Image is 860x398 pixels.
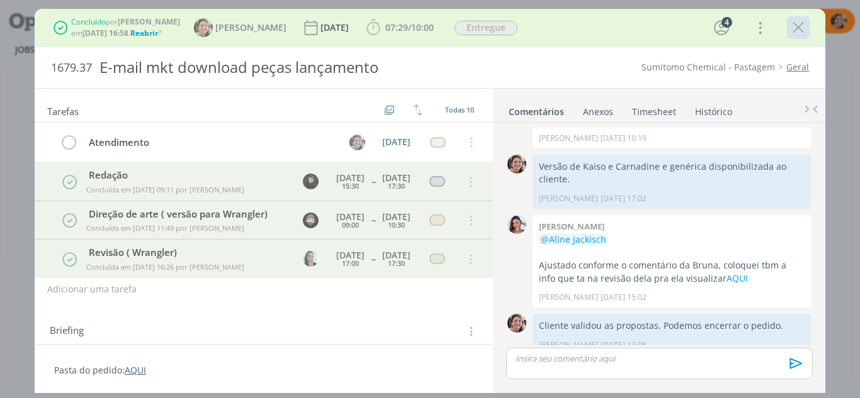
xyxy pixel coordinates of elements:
[508,100,565,118] a: Comentários
[130,28,158,38] span: Reabrir
[86,185,244,194] span: Concluída em [DATE] 09:11 por [PERSON_NAME]
[84,245,291,260] div: Revisão ( Wrangler)
[336,174,365,182] div: [DATE]
[336,251,365,260] div: [DATE]
[727,272,748,284] a: AQUI
[382,251,410,260] div: [DATE]
[539,133,598,144] p: [PERSON_NAME]
[71,16,180,39] div: por em . ?
[94,52,488,83] div: E-mail mkt download peças lançamento
[125,364,146,376] a: AQUI
[320,23,351,32] div: [DATE]
[539,221,604,232] b: [PERSON_NAME]
[86,223,244,233] span: Concluída em [DATE] 11:49 por [PERSON_NAME]
[388,182,405,189] div: 17:30
[382,138,410,146] div: [DATE]
[507,215,526,234] img: N
[388,260,405,267] div: 17:30
[694,100,733,118] a: Histórico
[342,260,359,267] div: 17:00
[371,216,375,224] span: --
[336,213,365,221] div: [DATE]
[507,314,526,333] img: A
[539,340,598,351] p: [PERSON_NAME]
[84,135,338,150] div: Atendimento
[539,160,805,186] p: Versão de Kaiso e Carnadine e genérica disponibilizada ao cliente.
[507,155,526,174] img: A
[786,61,809,73] a: Geral
[51,61,92,75] span: 1679.37
[118,16,180,27] b: [PERSON_NAME]
[539,319,805,332] p: Cliente validou as propostas. Podemos encerrar o pedido.
[541,233,606,245] span: @Aline Jackisch
[71,16,106,27] span: Concluído
[382,213,410,221] div: [DATE]
[84,168,291,182] div: Redação
[82,28,128,38] b: [DATE] 16:58
[84,207,291,221] div: Direção de arte ( versão para Wrangler)
[371,255,375,263] span: --
[47,102,79,118] span: Tarefas
[601,292,647,303] span: [DATE] 15:02
[539,259,805,285] p: Ajustado conforme o comentário da Bruna, coloquei tbm a info que ta na revisão dela pra ela visua...
[601,193,647,204] span: [DATE] 17:02
[631,100,677,118] a: Timesheet
[342,221,359,228] div: 09:00
[721,17,732,28] div: 4
[414,104,422,116] img: arrow-down-up.svg
[86,262,244,272] span: Concluída em [DATE] 16:26 por [PERSON_NAME]
[642,61,775,73] a: Sumitomo Chemical - Pastagem
[601,133,647,144] span: [DATE] 10:19
[50,323,84,340] span: Briefing
[445,105,474,114] span: Todas 10
[54,364,474,377] p: Pasta do pedido:
[47,278,137,301] button: Adicionar uma tarefa
[539,292,598,303] p: [PERSON_NAME]
[342,182,359,189] div: 15:30
[371,177,375,186] span: --
[35,9,826,393] div: dialog
[711,18,732,38] button: 4
[601,340,647,351] span: [DATE] 17:08
[583,106,613,118] div: Anexos
[539,193,598,204] p: [PERSON_NAME]
[388,221,405,228] div: 10:30
[382,174,410,182] div: [DATE]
